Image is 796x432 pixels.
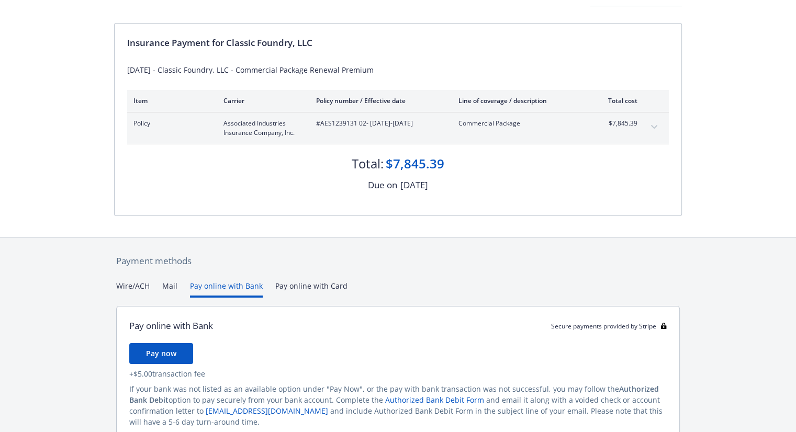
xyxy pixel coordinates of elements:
span: Authorized Bank Debit [129,384,659,405]
span: #AES1239131 02 - [DATE]-[DATE] [316,119,442,128]
div: Payment methods [116,254,680,268]
div: Policy number / Effective date [316,96,442,105]
div: Item [133,96,207,105]
div: Total: [352,155,384,173]
span: $7,845.39 [598,119,637,128]
button: expand content [646,119,663,135]
span: Pay now [146,348,176,358]
div: Insurance Payment for Classic Foundry, LLC [127,36,669,50]
div: If your bank was not listed as an available option under "Pay Now", or the pay with bank transact... [129,383,667,427]
div: [DATE] [400,178,428,192]
span: Associated Industries Insurance Company, Inc. [223,119,299,138]
a: Authorized Bank Debit Form [385,395,484,405]
button: Wire/ACH [116,280,150,298]
div: Line of coverage / description [458,96,581,105]
button: Pay online with Bank [190,280,263,298]
div: PolicyAssociated Industries Insurance Company, Inc.#AES1239131 02- [DATE]-[DATE]Commercial Packag... [127,112,669,144]
button: Pay now [129,343,193,364]
a: [EMAIL_ADDRESS][DOMAIN_NAME] [206,406,328,416]
div: Total cost [598,96,637,105]
div: [DATE] - Classic Foundry, LLC - Commercial Package Renewal Premium [127,64,669,75]
span: Policy [133,119,207,128]
div: Secure payments provided by Stripe [551,322,667,331]
div: Due on [368,178,397,192]
button: Mail [162,280,177,298]
div: Carrier [223,96,299,105]
div: + $5.00 transaction fee [129,368,667,379]
span: Commercial Package [458,119,581,128]
div: Pay online with Bank [129,319,213,333]
div: $7,845.39 [386,155,444,173]
button: Pay online with Card [275,280,347,298]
